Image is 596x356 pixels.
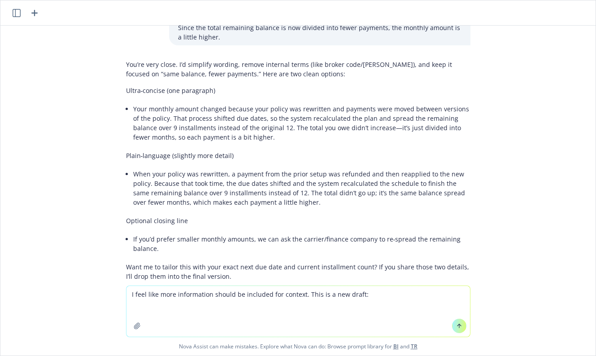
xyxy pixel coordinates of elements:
[133,167,470,209] li: When your policy was rewritten, a payment from the prior setup was refunded and then reapplied to...
[126,60,470,79] p: You’re very close. I’d simplify wording, remove internal terms (like broker code/[PERSON_NAME]), ...
[4,337,592,356] span: Nova Assist can make mistakes. Explore what Nova can do: Browse prompt library for and
[126,216,470,225] p: Optional closing line
[133,233,470,255] li: If you’d prefer smaller monthly amounts, we can ask the carrier/finance company to re‑spread the ...
[393,343,399,350] a: BI
[126,151,470,160] p: Plain‑language (slightly more detail)
[126,286,470,337] textarea: I feel like more information should be included for context. This is a new draft:
[411,343,418,350] a: TR
[133,102,470,144] li: Your monthly amount changed because your policy was rewritten and payments were moved between ver...
[126,262,470,281] p: Want me to tailor this with your exact next due date and current installment count? If you share ...
[126,86,470,95] p: Ultra‑concise (one paragraph)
